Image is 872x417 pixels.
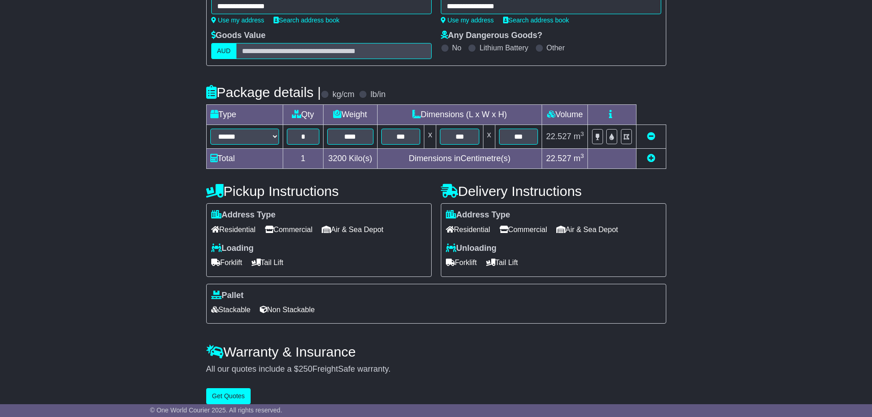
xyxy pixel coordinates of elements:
[441,16,494,24] a: Use my address
[503,16,569,24] a: Search address book
[446,210,510,220] label: Address Type
[211,31,266,41] label: Goods Value
[574,132,584,141] span: m
[499,222,547,237] span: Commercial
[299,364,313,374] span: 250
[546,132,571,141] span: 22.527
[211,255,242,270] span: Forklift
[647,154,655,163] a: Add new item
[283,105,323,125] td: Qty
[446,255,477,270] span: Forklift
[265,222,313,237] span: Commercial
[252,255,284,270] span: Tail Lift
[452,43,461,52] label: No
[211,291,244,301] label: Pallet
[581,152,584,159] sup: 3
[211,244,254,254] label: Loading
[206,149,283,169] td: Total
[206,85,321,100] h4: Package details |
[581,130,584,137] sup: 3
[441,184,666,199] h4: Delivery Instructions
[542,105,588,125] td: Volume
[441,31,543,41] label: Any Dangerous Goods?
[483,125,495,149] td: x
[424,125,436,149] td: x
[206,364,666,374] div: All our quotes include a $ FreightSafe warranty.
[211,16,264,24] a: Use my address
[323,105,377,125] td: Weight
[206,344,666,359] h4: Warranty & Insurance
[322,222,384,237] span: Air & Sea Depot
[556,222,618,237] span: Air & Sea Depot
[274,16,340,24] a: Search address book
[370,90,385,100] label: lb/in
[446,222,490,237] span: Residential
[547,43,565,52] label: Other
[377,105,542,125] td: Dimensions (L x W x H)
[332,90,354,100] label: kg/cm
[647,132,655,141] a: Remove this item
[574,154,584,163] span: m
[546,154,571,163] span: 22.527
[486,255,518,270] span: Tail Lift
[206,105,283,125] td: Type
[206,184,432,199] h4: Pickup Instructions
[260,303,315,317] span: Non Stackable
[211,222,256,237] span: Residential
[446,244,497,254] label: Unloading
[328,154,346,163] span: 3200
[150,406,282,414] span: © One World Courier 2025. All rights reserved.
[211,303,251,317] span: Stackable
[283,149,323,169] td: 1
[377,149,542,169] td: Dimensions in Centimetre(s)
[479,43,528,52] label: Lithium Battery
[323,149,377,169] td: Kilo(s)
[206,388,251,404] button: Get Quotes
[211,210,276,220] label: Address Type
[211,43,237,59] label: AUD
